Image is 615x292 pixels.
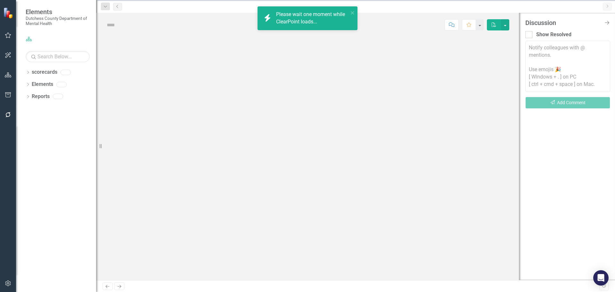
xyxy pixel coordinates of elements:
[3,7,15,19] img: ClearPoint Strategy
[525,19,601,26] div: Discussion
[593,270,609,286] div: Open Intercom Messenger
[32,69,57,76] a: scorecards
[32,93,50,100] a: Reports
[26,51,90,62] input: Search Below...
[536,31,571,38] div: Show Resolved
[106,20,116,30] img: Not Defined
[26,8,90,16] span: Elements
[276,11,348,26] div: Please wait one moment while ClearPoint loads...
[350,9,355,16] button: close
[32,81,53,88] a: Elements
[525,97,610,109] button: Add Comment
[26,16,90,26] small: Dutchess County Department of Mental Health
